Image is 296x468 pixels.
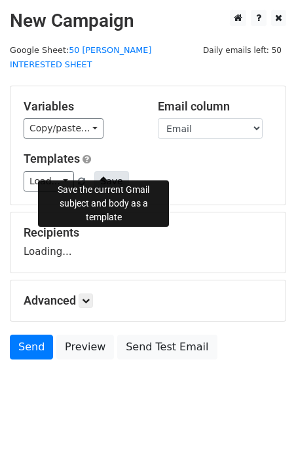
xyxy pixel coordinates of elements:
[117,335,217,359] a: Send Test Email
[198,43,286,58] span: Daily emails left: 50
[10,45,151,70] a: 50 [PERSON_NAME] INTERESTED SHEET
[94,171,128,192] button: Save
[56,335,114,359] a: Preview
[10,335,53,359] a: Send
[24,293,272,308] h5: Advanced
[10,10,286,32] h2: New Campaign
[24,152,80,165] a: Templates
[24,226,272,240] h5: Recipients
[24,118,103,139] a: Copy/paste...
[24,226,272,259] div: Loading...
[24,99,138,114] h5: Variables
[198,45,286,55] a: Daily emails left: 50
[24,171,74,192] a: Load...
[38,180,169,227] div: Save the current Gmail subject and body as a template
[10,45,151,70] small: Google Sheet:
[158,99,272,114] h5: Email column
